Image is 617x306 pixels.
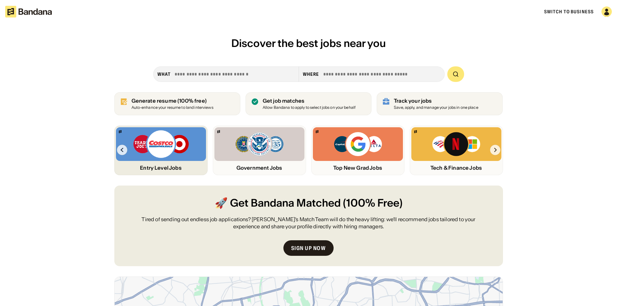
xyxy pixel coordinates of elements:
img: Bank of America, Netflix, Microsoft logos [432,131,481,157]
a: Bandana logoTrader Joe’s, Costco, Target logosEntry Level Jobs [114,126,208,175]
div: what [157,71,171,77]
img: Trader Joe’s, Costco, Target logos [132,129,189,159]
a: Switch to Business [544,9,594,15]
div: Save, apply, and manage your jobs in one place [394,106,478,110]
div: Track your jobs [394,98,478,104]
div: Tired of sending out endless job applications? [PERSON_NAME]’s Match Team will do the heavy lifti... [130,216,487,230]
div: Tech & Finance Jobs [411,165,501,171]
img: Bandana logotype [5,6,52,17]
img: Left Arrow [117,145,127,155]
img: Capital One, Google, Delta logos [333,131,383,157]
div: Government Jobs [214,165,304,171]
a: Bandana logoCapital One, Google, Delta logosTop New Grad Jobs [311,126,405,175]
img: Right Arrow [490,145,500,155]
div: Top New Grad Jobs [313,165,403,171]
div: Sign up now [291,245,326,251]
a: Sign up now [283,240,334,256]
img: Bandana logo [119,130,121,133]
a: Bandana logoBank of America, Netflix, Microsoft logosTech & Finance Jobs [410,126,503,175]
div: Get job matches [263,98,356,104]
div: Allow Bandana to apply to select jobs on your behalf [263,106,356,110]
a: Get job matches Allow Bandana to apply to select jobs on your behalf [246,92,371,115]
span: (100% free) [177,97,207,104]
a: Bandana logoFBI, DHS, MWRD logosGovernment Jobs [213,126,306,175]
div: Where [303,71,319,77]
span: (100% Free) [343,196,403,210]
span: Discover the best jobs near you [231,37,386,50]
a: Track your jobs Save, apply, and manage your jobs in one place [377,92,503,115]
div: Entry Level Jobs [116,165,206,171]
div: Generate resume [131,98,213,104]
span: 🚀 Get Bandana Matched [215,196,341,210]
div: Auto-enhance your resume to land interviews [131,106,213,110]
img: Bandana logo [217,130,220,133]
img: FBI, DHS, MWRD logos [235,131,284,157]
a: Generate resume (100% free)Auto-enhance your resume to land interviews [114,92,240,115]
img: Bandana logo [414,130,417,133]
img: Bandana logo [316,130,318,133]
